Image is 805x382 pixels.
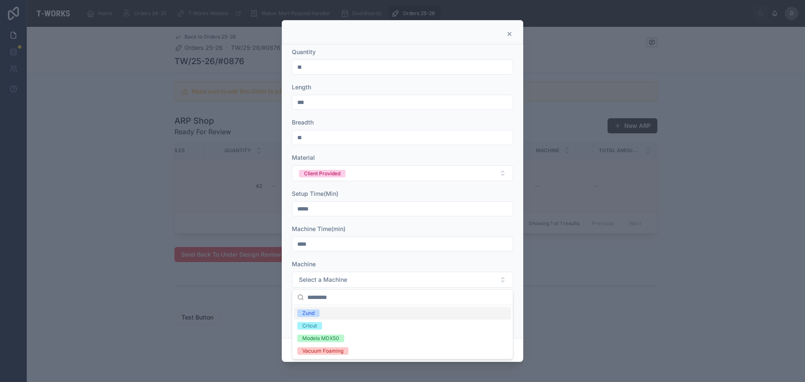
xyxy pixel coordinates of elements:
span: Material [292,154,315,161]
span: Machine Time(min) [292,225,345,232]
button: Select Button [292,165,513,181]
div: Client Provided [304,170,340,177]
span: Machine [292,260,316,268]
div: Modela MDX50 [302,335,339,342]
span: Select a Machine [299,275,347,284]
div: Vacuum Foaming [302,347,343,355]
span: Quantity [292,48,316,55]
button: Select Button [292,272,513,288]
span: Breadth [292,119,314,126]
div: Zund [302,309,314,317]
span: Setup Time(Min) [292,190,338,197]
span: Length [292,83,311,91]
div: Suggestions [292,305,513,359]
div: Cricut [302,322,317,330]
